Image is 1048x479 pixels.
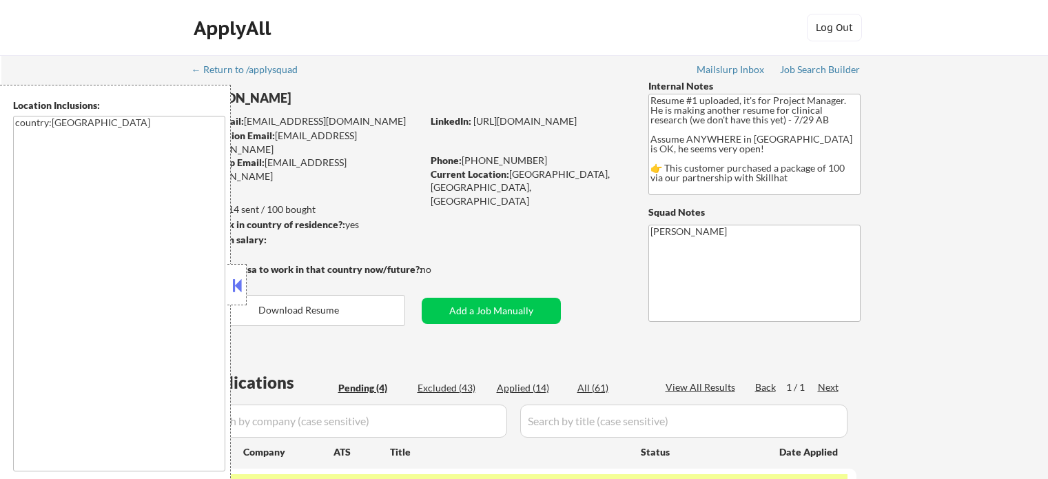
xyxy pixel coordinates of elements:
a: Mailslurp Inbox [697,64,766,78]
div: Back [755,380,777,394]
div: Applications [197,374,333,391]
div: Squad Notes [648,205,861,219]
div: All (61) [577,381,646,395]
div: 1 / 1 [786,380,818,394]
div: Status [641,439,759,464]
a: Job Search Builder [780,64,861,78]
div: Title [390,445,628,459]
button: Add a Job Manually [422,298,561,324]
button: Download Resume [193,295,405,326]
div: Date Applied [779,445,840,459]
a: ← Return to /applysquad [192,64,311,78]
div: ← Return to /applysquad [192,65,311,74]
div: Company [243,445,333,459]
div: [PERSON_NAME] [193,90,476,107]
div: Pending (4) [338,381,407,395]
div: Applied (14) [497,381,566,395]
strong: Phone: [431,154,462,166]
div: ApplyAll [194,17,275,40]
div: [PHONE_NUMBER] [431,154,626,167]
div: yes [192,218,418,232]
div: [EMAIL_ADDRESS][DOMAIN_NAME] [193,156,422,183]
strong: Can work in country of residence?: [192,218,345,230]
div: View All Results [666,380,739,394]
div: Next [818,380,840,394]
div: ATS [333,445,390,459]
div: [EMAIL_ADDRESS][DOMAIN_NAME] [194,114,422,128]
div: Internal Notes [648,79,861,93]
strong: Will need Visa to work in that country now/future?: [193,263,422,275]
div: [GEOGRAPHIC_DATA], [GEOGRAPHIC_DATA], [GEOGRAPHIC_DATA] [431,167,626,208]
button: Log Out [807,14,862,41]
div: Mailslurp Inbox [697,65,766,74]
input: Search by company (case sensitive) [197,405,507,438]
div: Location Inclusions: [13,99,225,112]
div: [EMAIL_ADDRESS][DOMAIN_NAME] [194,129,422,156]
div: Job Search Builder [780,65,861,74]
strong: Current Location: [431,168,509,180]
div: no [420,263,460,276]
div: 14 sent / 100 bought [192,203,422,216]
div: Excluded (43) [418,381,486,395]
strong: LinkedIn: [431,115,471,127]
input: Search by title (case sensitive) [520,405,847,438]
a: [URL][DOMAIN_NAME] [473,115,577,127]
